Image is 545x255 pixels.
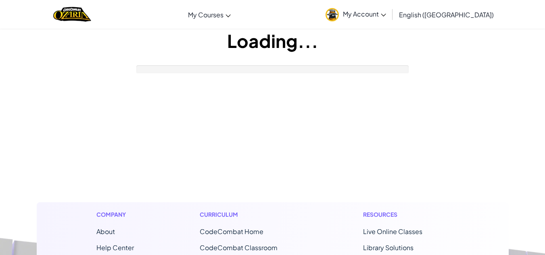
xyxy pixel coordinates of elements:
a: Ozaria by CodeCombat logo [53,6,91,23]
a: About [96,227,115,236]
a: CodeCombat Classroom [200,243,278,252]
span: My Account [343,10,386,18]
h1: Resources [363,210,449,219]
a: Live Online Classes [363,227,422,236]
span: English ([GEOGRAPHIC_DATA]) [399,10,494,19]
a: English ([GEOGRAPHIC_DATA]) [395,4,498,25]
a: My Courses [184,4,235,25]
span: My Courses [188,10,223,19]
h1: Company [96,210,134,219]
span: CodeCombat Home [200,227,263,236]
a: Help Center [96,243,134,252]
img: Home [53,6,91,23]
a: My Account [322,2,390,27]
img: avatar [326,8,339,21]
h1: Curriculum [200,210,297,219]
a: Library Solutions [363,243,413,252]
